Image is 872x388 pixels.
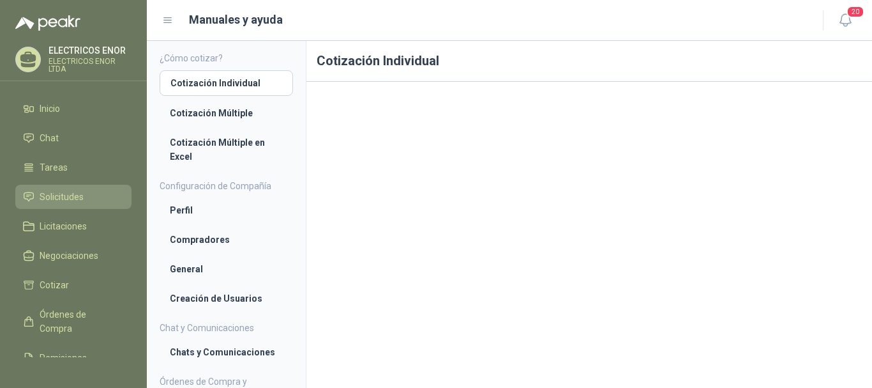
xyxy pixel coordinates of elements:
li: Cotización Individual [170,76,282,90]
span: 20 [846,6,864,18]
a: Perfil [160,198,293,222]
button: 20 [834,9,857,32]
li: Cotización Múltiple en Excel [170,136,283,164]
li: Compradores [170,233,283,247]
a: Compradores [160,228,293,252]
p: ELECTRICOS ENOR LTDA [49,58,132,73]
a: Creación de Usuarios [160,286,293,311]
span: Inicio [40,102,60,116]
a: Negociaciones [15,244,132,268]
span: Cotizar [40,278,69,292]
h4: ¿Cómo cotizar? [160,51,293,65]
a: Licitaciones [15,214,132,238]
li: Cotización Múltiple [170,106,283,120]
a: Cotización Múltiple en Excel [160,130,293,169]
span: Órdenes de Compra [40,307,119,336]
a: Solicitudes [15,185,132,209]
a: Órdenes de Compra [15,302,132,341]
h4: Configuración de Compañía [160,179,293,193]
span: Negociaciones [40,249,98,263]
a: Chats y Comunicaciones [160,340,293,364]
a: Cotización Individual [160,70,293,96]
a: Remisiones [15,346,132,370]
h1: Manuales y ayuda [189,11,283,29]
span: Remisiones [40,351,87,365]
span: Tareas [40,160,68,175]
h4: Chat y Comunicaciones [160,321,293,335]
p: ELECTRICOS ENOR [49,46,132,55]
li: Perfil [170,203,283,217]
li: General [170,262,283,276]
span: Chat [40,131,59,145]
a: Inicio [15,97,132,121]
a: General [160,257,293,281]
img: Logo peakr [15,15,80,31]
span: Licitaciones [40,219,87,233]
a: Cotización Múltiple [160,101,293,125]
h1: Cotización Individual [306,41,872,82]
li: Creación de Usuarios [170,291,283,306]
li: Chats y Comunicaciones [170,345,283,359]
a: Cotizar [15,273,132,297]
a: Chat [15,126,132,150]
span: Solicitudes [40,190,84,204]
a: Tareas [15,155,132,180]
